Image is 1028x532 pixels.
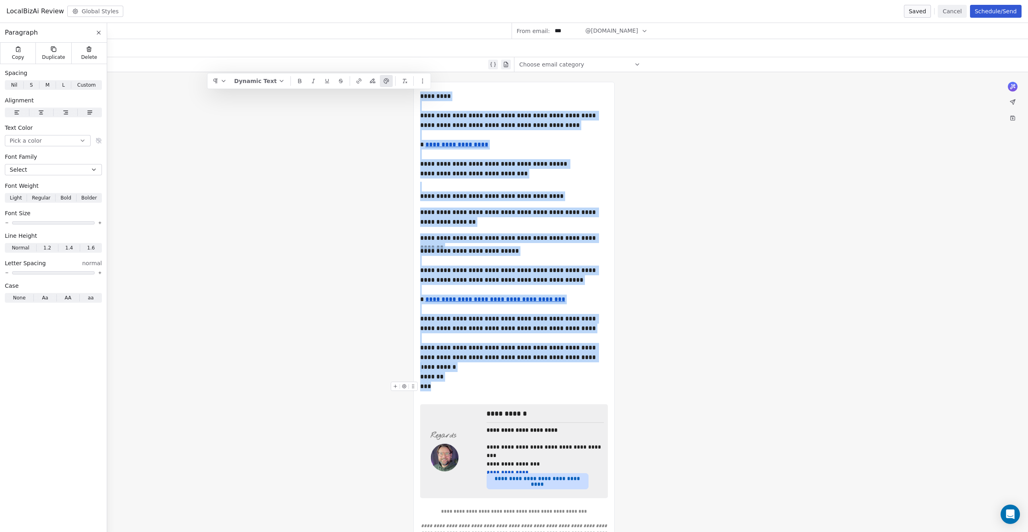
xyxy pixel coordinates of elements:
span: Letter Spacing [5,259,46,267]
button: Pick a color [5,135,91,146]
span: Spacing [5,69,27,77]
span: Copy [12,54,24,60]
span: Paragraph [5,28,38,37]
button: Cancel [938,5,966,18]
div: Open Intercom Messenger [1001,505,1020,524]
span: Bolder [81,194,97,202]
span: Line Height [5,232,37,240]
span: Font Family [5,153,37,161]
span: 1.2 [44,244,51,251]
span: Duplicate [42,54,65,60]
span: Custom [77,81,96,89]
span: From email: [517,27,550,35]
span: Nil [11,81,17,89]
span: 1.4 [65,244,73,251]
span: aa [88,294,94,301]
span: Aa [42,294,48,301]
span: Delete [81,54,97,60]
span: @[DOMAIN_NAME] [585,27,638,35]
button: Global Styles [67,6,124,17]
button: Schedule/Send [970,5,1022,18]
span: None [13,294,25,301]
span: Alignment [5,96,34,104]
span: Light [10,194,22,202]
span: Font Weight [5,182,39,190]
span: S [30,81,33,89]
span: normal [82,259,102,267]
span: L [62,81,65,89]
span: Normal [12,244,29,251]
span: Bold [60,194,71,202]
span: LocalBizAi Review [6,6,64,16]
span: AA [64,294,71,301]
button: Dynamic Text [231,75,288,87]
span: Text Color [5,124,33,132]
button: Saved [904,5,931,18]
span: Choose email category [519,60,584,69]
span: Case [5,282,19,290]
span: Font Size [5,209,31,217]
span: Select [10,166,27,174]
span: 1.6 [87,244,95,251]
span: M [46,81,50,89]
span: Regular [32,194,50,202]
